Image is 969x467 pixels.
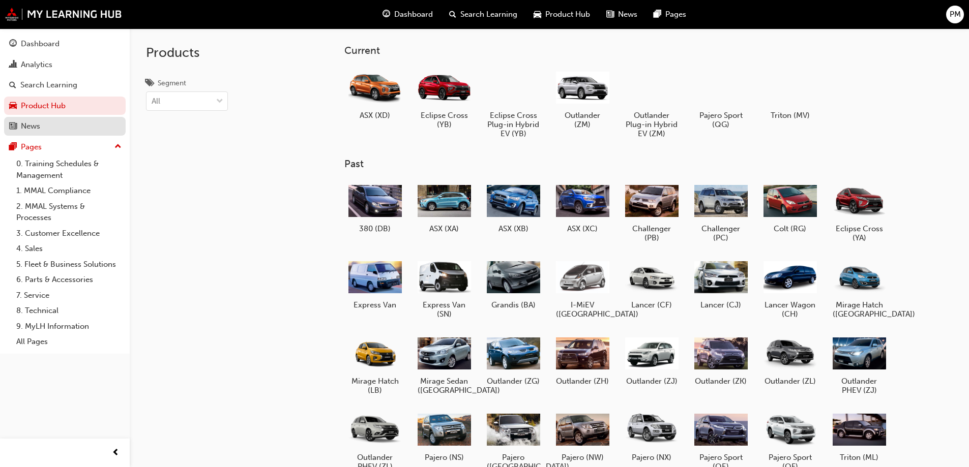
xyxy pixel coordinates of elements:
[344,65,405,123] a: ASX (XD)
[606,8,614,21] span: news-icon
[690,331,751,390] a: Outlander (ZK)
[690,255,751,314] a: Lancer (CJ)
[829,331,890,399] a: Outlander PHEV (ZJ)
[525,4,598,25] a: car-iconProduct Hub
[114,140,122,153] span: up-icon
[833,453,886,462] h5: Triton (ML)
[759,255,820,323] a: Lancer Wagon (CH)
[394,9,433,20] span: Dashboard
[12,334,126,350] a: All Pages
[950,9,961,20] span: PM
[759,331,820,390] a: Outlander (ZL)
[12,257,126,272] a: 5. Fleet & Business Solutions
[552,178,613,237] a: ASX (XC)
[12,226,126,241] a: 3. Customer Excellence
[12,288,126,303] a: 7. Service
[414,407,475,466] a: Pajero (NS)
[621,407,682,466] a: Pajero (NX)
[483,331,544,390] a: Outlander (ZG)
[764,224,817,233] h5: Colt (RG)
[112,447,120,459] span: prev-icon
[418,300,471,319] h5: Express Van (SN)
[621,65,682,142] a: Outlander Plug-in Hybrid EV (ZM)
[441,4,525,25] a: search-iconSearch Learning
[12,272,126,288] a: 6. Parts & Accessories
[618,9,637,20] span: News
[621,331,682,390] a: Outlander (ZJ)
[625,300,679,309] h5: Lancer (CF)
[449,8,456,21] span: search-icon
[348,377,402,395] h5: Mirage Hatch (LB)
[833,224,886,242] h5: Eclipse Cross (YA)
[483,255,544,314] a: Grandis (BA)
[694,300,748,309] h5: Lancer (CJ)
[764,111,817,120] h5: Triton (MV)
[414,255,475,323] a: Express Van (SN)
[12,241,126,257] a: 4. Sales
[552,407,613,466] a: Pajero (NW)
[9,40,17,49] span: guage-icon
[4,138,126,157] button: Pages
[625,111,679,138] h5: Outlander Plug-in Hybrid EV (ZM)
[12,303,126,319] a: 8. Technical
[483,178,544,237] a: ASX (XB)
[764,300,817,319] h5: Lancer Wagon (CH)
[552,65,613,133] a: Outlander (ZM)
[545,9,590,20] span: Product Hub
[487,111,540,138] h5: Eclipse Cross Plug-in Hybrid EV (YB)
[487,224,540,233] h5: ASX (XB)
[4,97,126,115] a: Product Hub
[625,377,679,386] h5: Outlander (ZJ)
[460,9,517,20] span: Search Learning
[534,8,541,21] span: car-icon
[665,9,686,20] span: Pages
[348,111,402,120] h5: ASX (XD)
[21,141,42,153] div: Pages
[694,224,748,242] h5: Challenger (PC)
[9,81,16,90] span: search-icon
[348,300,402,309] h5: Express Van
[21,59,52,71] div: Analytics
[556,377,609,386] h5: Outlander (ZH)
[12,319,126,334] a: 9. MyLH Information
[552,255,613,323] a: I-MiEV ([GEOGRAPHIC_DATA])
[556,453,609,462] h5: Pajero (NW)
[690,65,751,133] a: Pajero Sport (QG)
[383,8,390,21] span: guage-icon
[146,79,154,88] span: tags-icon
[344,255,405,314] a: Express Van
[556,300,609,319] h5: I-MiEV ([GEOGRAPHIC_DATA])
[9,143,17,152] span: pages-icon
[621,178,682,246] a: Challenger (PB)
[946,6,964,23] button: PM
[12,156,126,183] a: 0. Training Schedules & Management
[216,95,223,108] span: down-icon
[829,178,890,246] a: Eclipse Cross (YA)
[487,377,540,386] h5: Outlander (ZG)
[552,331,613,390] a: Outlander (ZH)
[829,255,890,323] a: Mirage Hatch ([GEOGRAPHIC_DATA])
[764,377,817,386] h5: Outlander (ZL)
[829,407,890,466] a: Triton (ML)
[374,4,441,25] a: guage-iconDashboard
[833,300,886,319] h5: Mirage Hatch ([GEOGRAPHIC_DATA])
[12,199,126,226] a: 2. MMAL Systems & Processes
[418,111,471,129] h5: Eclipse Cross (YB)
[344,178,405,237] a: 380 (DB)
[690,178,751,246] a: Challenger (PC)
[418,224,471,233] h5: ASX (XA)
[344,331,405,399] a: Mirage Hatch (LB)
[759,178,820,237] a: Colt (RG)
[833,377,886,395] h5: Outlander PHEV (ZJ)
[598,4,645,25] a: news-iconNews
[483,65,544,142] a: Eclipse Cross Plug-in Hybrid EV (YB)
[556,224,609,233] h5: ASX (XC)
[694,377,748,386] h5: Outlander (ZK)
[4,55,126,74] a: Analytics
[344,45,922,56] h3: Current
[5,8,122,21] a: mmal
[621,255,682,314] a: Lancer (CF)
[152,96,160,107] div: All
[9,122,17,131] span: news-icon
